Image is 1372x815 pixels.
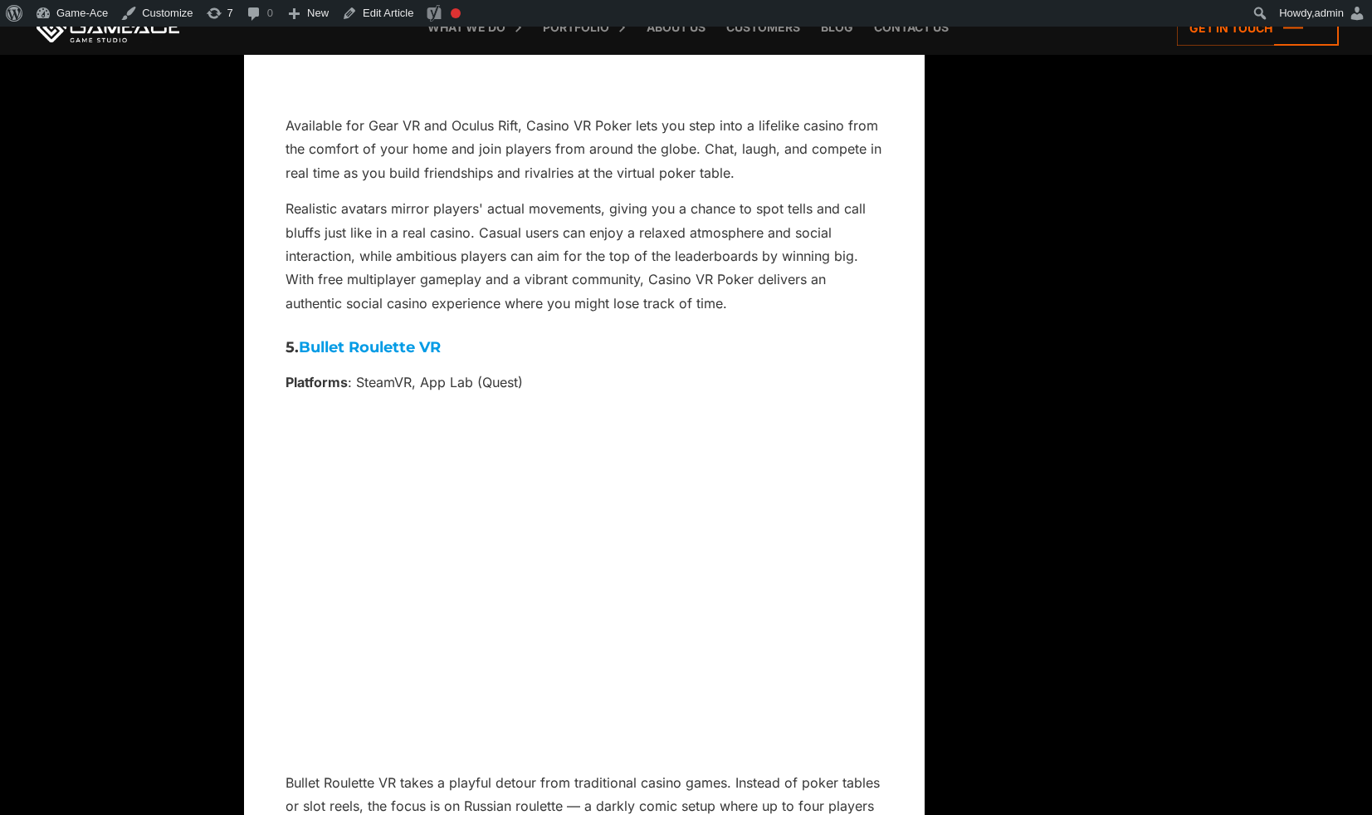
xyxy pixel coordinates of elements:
a: Bullet Roulette VR [299,338,441,356]
p: Available for Gear VR and Oculus Rift, Casino VR Poker lets you step into a lifelike casino from ... [286,114,883,184]
iframe: Bullet Roulette trailer 2022 [286,415,883,747]
p: Realistic avatars mirror players' actual movements, giving you a chance to spot tells and call bl... [286,197,883,315]
a: Get in touch [1177,10,1339,46]
h3: 5. [286,340,883,356]
span: admin [1315,7,1344,19]
div: Focus keyphrase not set [451,8,461,18]
strong: Platforms [286,374,348,390]
p: : SteamVR, App Lab (Quest) [286,371,883,394]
